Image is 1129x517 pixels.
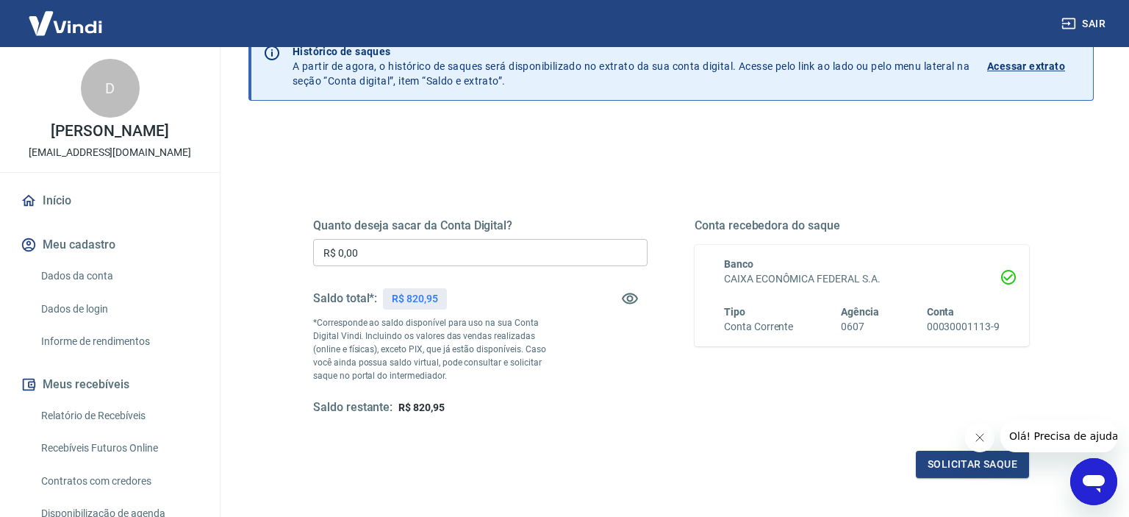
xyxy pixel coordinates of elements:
h6: Conta Corrente [724,319,793,335]
iframe: Botão para abrir a janela de mensagens [1070,458,1117,505]
button: Meus recebíveis [18,368,202,401]
button: Solicitar saque [916,451,1029,478]
iframe: Fechar mensagem [965,423,994,452]
p: Acessar extrato [987,59,1065,74]
img: Vindi [18,1,113,46]
a: Informe de rendimentos [35,327,202,357]
h5: Quanto deseja sacar da Conta Digital? [313,218,648,233]
iframe: Mensagem da empresa [1000,420,1117,452]
a: Acessar extrato [987,44,1081,88]
span: Agência [841,306,879,318]
a: Dados da conta [35,261,202,291]
h6: CAIXA ECONÔMICA FEDERAL S.A. [724,271,1000,287]
p: [PERSON_NAME] [51,124,168,139]
span: Tipo [724,306,745,318]
button: Sair [1058,10,1111,38]
h5: Saldo total*: [313,291,377,306]
h6: 0607 [841,319,879,335]
h6: 00030001113-9 [927,319,1000,335]
button: Meu cadastro [18,229,202,261]
a: Dados de login [35,294,202,324]
a: Contratos com credores [35,466,202,496]
div: D [81,59,140,118]
p: Histórico de saques [293,44,969,59]
p: [EMAIL_ADDRESS][DOMAIN_NAME] [29,145,191,160]
span: Conta [927,306,955,318]
p: R$ 820,95 [392,291,438,307]
span: R$ 820,95 [398,402,445,413]
a: Relatório de Recebíveis [35,401,202,431]
span: Olá! Precisa de ajuda? [9,10,123,22]
p: A partir de agora, o histórico de saques será disponibilizado no extrato da sua conta digital. Ac... [293,44,969,88]
span: Banco [724,258,753,270]
p: *Corresponde ao saldo disponível para uso na sua Conta Digital Vindi. Incluindo os valores das ve... [313,316,564,382]
h5: Saldo restante: [313,400,393,416]
a: Início [18,185,202,217]
a: Recebíveis Futuros Online [35,433,202,463]
h5: Conta recebedora do saque [695,218,1029,233]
